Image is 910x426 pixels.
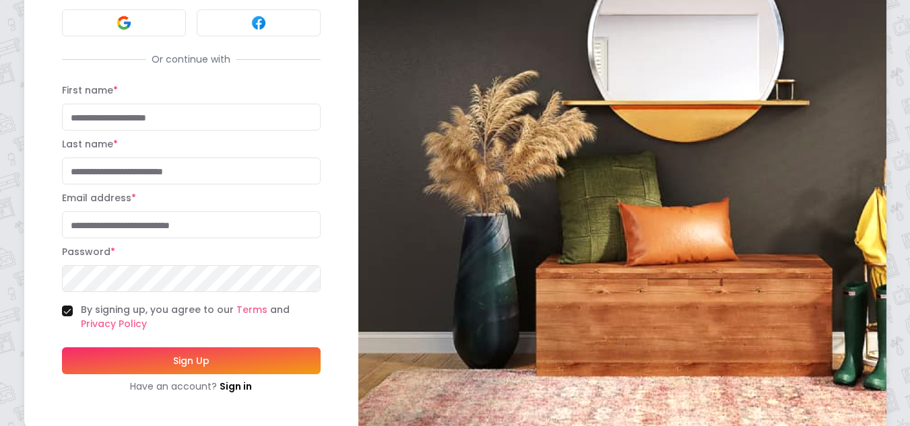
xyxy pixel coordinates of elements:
[62,137,118,151] label: Last name
[146,52,236,66] span: Or continue with
[81,303,321,331] label: By signing up, you agree to our and
[236,303,267,316] a: Terms
[62,347,321,374] button: Sign Up
[62,245,115,258] label: Password
[62,191,136,205] label: Email address
[81,317,147,330] a: Privacy Policy
[116,15,132,31] img: Google signin
[220,380,252,393] a: Sign in
[62,380,321,393] div: Have an account?
[251,15,267,31] img: Facebook signin
[62,83,118,97] label: First name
